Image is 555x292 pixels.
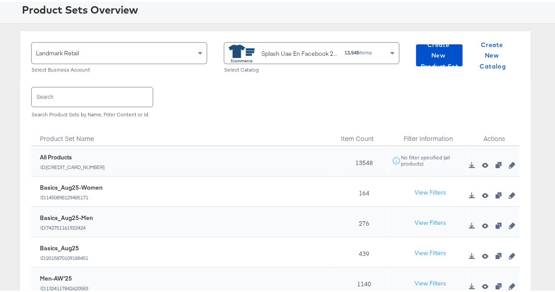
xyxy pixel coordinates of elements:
div: Filter Information [387,123,469,144]
div: Toggle SortBy [337,123,387,144]
div: ID: 2015870109188451 [40,253,89,259]
input: Search product sets [32,86,153,105]
button: View Filters [408,274,452,290]
button: View Filters [408,213,452,229]
div: Basics_Aug25-Women [40,182,103,190]
div: Select Business Account [31,65,207,71]
div: ID: 1450898129485171 [40,192,103,198]
div: ID: 1324117842620583 [40,283,89,289]
div: Search Product Sets by Name, Filter Content or Id [31,110,519,116]
div: 13548 [337,144,387,175]
div: ID: [CREDIT_CARD_NUMBER] [40,162,105,168]
div: Men-AW'25 [40,273,89,281]
div: Item Count [337,123,387,144]
div: 439 [337,235,387,266]
span: Landmark Retail [36,47,79,55]
div: Toggle SortBy [31,123,337,144]
div: Basics_Aug25 [40,242,89,251]
div: ID: 742751161922424 [40,223,93,229]
div: All Products [40,151,105,160]
div: Splash Uae En Facebook 2 Facebook #stitcherads #product-catalog #keep [261,47,338,57]
div: 164 [337,175,387,205]
div: Select Catalog [224,65,400,71]
span: Create New Catalog [473,38,512,70]
div: 276 [337,205,387,235]
span: Create New Product Set [419,38,459,70]
button: View Filters [408,183,452,199]
div: Actions [469,123,519,144]
strong: 13,548 [344,47,359,54]
div: Basics_Aug25-Men [40,212,93,220]
div: No filter specified (all products) [401,153,469,165]
button: View Filters [408,244,452,260]
div: Product Set Name [31,123,337,144]
div: items [344,48,372,54]
div: Product Sets Overview [22,0,551,15]
button: Create New Product Set [416,43,462,65]
button: Create New Catalog [469,43,516,65]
